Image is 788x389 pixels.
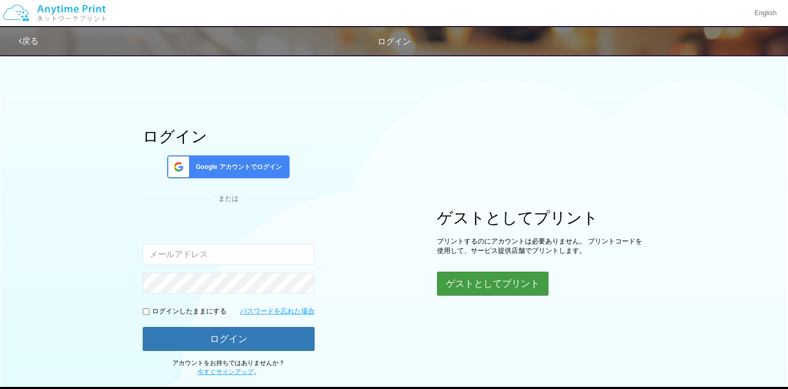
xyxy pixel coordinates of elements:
[437,272,548,296] button: ゲストとしてプリント
[143,194,315,204] div: または
[437,237,645,256] p: プリントするのにアカウントは必要ありません。 プリントコードを使用して、サービス提供店舗でプリントします。
[143,327,315,351] button: ログイン
[197,368,254,375] a: 今すぐサインアップ
[437,209,645,226] h1: ゲストとしてプリント
[143,128,315,145] h1: ログイン
[143,359,315,376] p: アカウントをお持ちではありませんか？
[19,37,39,45] a: 戻る
[192,163,282,172] span: Google アカウントでログイン
[197,368,260,375] span: 。
[378,37,411,46] span: ログイン
[240,307,315,317] a: パスワードを忘れた場合
[152,307,227,317] p: ログインしたままにする
[143,244,315,265] input: メールアドレス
